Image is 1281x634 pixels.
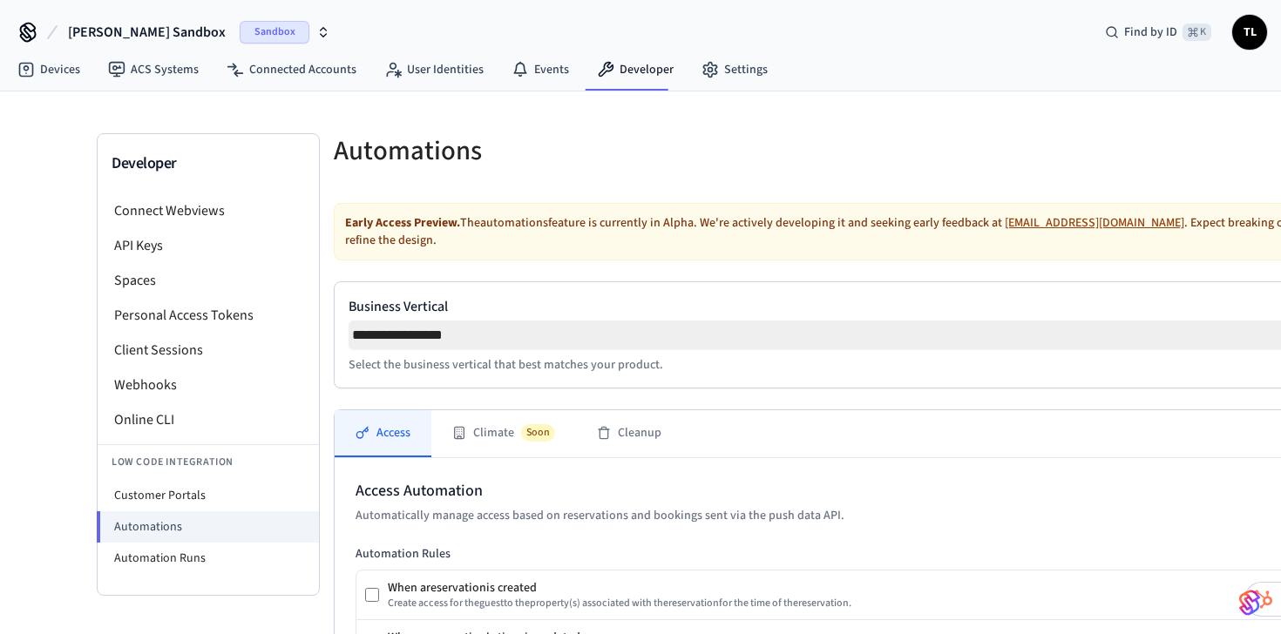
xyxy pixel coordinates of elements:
[94,54,213,85] a: ACS Systems
[98,480,319,511] li: Customer Portals
[1091,17,1225,48] div: Find by ID⌘ K
[98,368,319,402] li: Webhooks
[98,228,319,263] li: API Keys
[98,444,319,480] li: Low Code Integration
[1234,17,1265,48] span: TL
[1183,24,1211,41] span: ⌘ K
[356,507,844,524] p: Automatically manage access based on reservations and bookings sent via the push data API.
[356,479,844,503] h2: Access Automation
[1239,589,1260,617] img: SeamLogoGradient.69752ec5.svg
[98,333,319,368] li: Client Sessions
[112,152,305,176] h3: Developer
[98,402,319,437] li: Online CLI
[334,133,853,169] h5: Automations
[576,410,682,457] button: Cleanup
[3,54,94,85] a: Devices
[98,298,319,333] li: Personal Access Tokens
[68,22,226,43] span: [PERSON_NAME] Sandbox
[98,193,319,228] li: Connect Webviews
[345,214,460,232] strong: Early Access Preview.
[335,410,431,457] button: Access
[97,511,319,543] li: Automations
[1232,15,1267,50] button: TL
[370,54,498,85] a: User Identities
[1005,214,1184,232] a: [EMAIL_ADDRESS][DOMAIN_NAME]
[431,410,576,457] button: ClimateSoon
[240,21,309,44] span: Sandbox
[521,424,555,442] span: Soon
[1124,24,1177,41] span: Find by ID
[388,579,851,597] div: When a reservation is created
[98,543,319,574] li: Automation Runs
[213,54,370,85] a: Connected Accounts
[498,54,583,85] a: Events
[388,597,851,610] div: Create access for the guest to the property (s) associated with the reservation for the time of t...
[583,54,688,85] a: Developer
[98,263,319,298] li: Spaces
[688,54,782,85] a: Settings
